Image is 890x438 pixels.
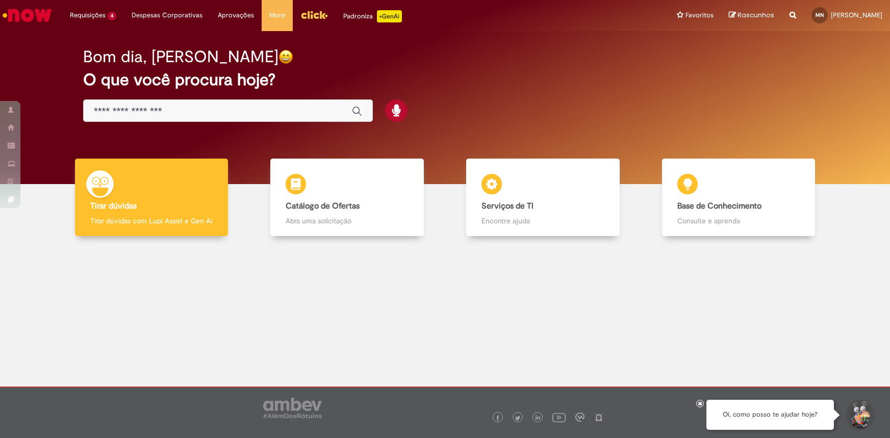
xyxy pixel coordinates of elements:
b: Catálogo de Ofertas [286,201,360,211]
span: More [269,10,285,20]
span: Requisições [70,10,106,20]
a: Serviços de TI Encontre ajuda [445,159,641,237]
b: Tirar dúvidas [90,201,137,211]
div: Padroniza [343,10,402,22]
h2: O que você procura hoje? [83,71,807,89]
img: logo_footer_naosei.png [594,413,603,422]
div: Oi, como posso te ajudar hoje? [706,400,834,430]
span: MN [816,12,824,18]
img: logo_footer_facebook.png [495,416,500,421]
p: Abra uma solicitação [286,216,409,226]
img: ServiceNow [1,5,54,25]
span: Rascunhos [738,10,774,20]
button: Iniciar Conversa de Suporte [844,400,875,430]
p: Encontre ajuda [481,216,604,226]
span: Despesas Corporativas [132,10,202,20]
b: Base de Conhecimento [677,201,761,211]
b: Serviços de TI [481,201,533,211]
img: click_logo_yellow_360x200.png [300,7,328,22]
span: Aprovações [218,10,254,20]
a: Tirar dúvidas Tirar dúvidas com Lupi Assist e Gen Ai [54,159,249,237]
p: Consulte e aprenda [677,216,800,226]
img: logo_footer_twitter.png [515,416,520,421]
a: Rascunhos [729,11,774,20]
img: logo_footer_youtube.png [552,410,566,424]
img: happy-face.png [278,49,293,64]
span: 4 [108,12,116,20]
img: logo_footer_ambev_rotulo_gray.png [263,398,322,418]
span: [PERSON_NAME] [831,11,882,19]
a: Base de Conhecimento Consulte e aprenda [641,159,836,237]
span: Favoritos [685,10,714,20]
img: logo_footer_workplace.png [575,413,584,422]
img: logo_footer_linkedin.png [536,415,541,421]
h2: Bom dia, [PERSON_NAME] [83,48,278,66]
p: Tirar dúvidas com Lupi Assist e Gen Ai [90,216,213,226]
a: Catálogo de Ofertas Abra uma solicitação [249,159,445,237]
p: +GenAi [377,10,402,22]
